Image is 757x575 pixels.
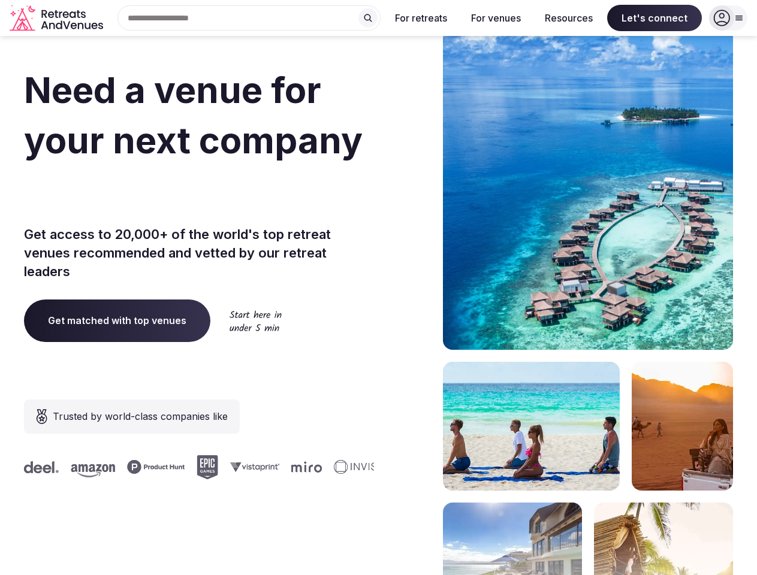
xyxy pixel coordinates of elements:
svg: Vistaprint company logo [226,462,275,472]
button: For venues [462,5,530,31]
img: Start here in under 5 min [230,310,282,331]
p: Get access to 20,000+ of the world's top retreat venues recommended and vetted by our retreat lea... [24,225,374,280]
button: For retreats [385,5,457,31]
img: woman sitting in back of truck with camels [632,362,733,491]
svg: Miro company logo [287,461,318,473]
span: Let's connect [607,5,702,31]
span: Trusted by world-class companies like [53,409,228,423]
img: yoga on tropical beach [443,362,620,491]
svg: Deel company logo [20,461,55,473]
svg: Epic Games company logo [192,455,214,479]
button: Resources [535,5,602,31]
span: Need a venue for your next company [24,68,363,162]
svg: Retreats and Venues company logo [10,5,105,32]
svg: Invisible company logo [330,460,396,474]
a: Get matched with top venues [24,299,210,341]
a: Visit the homepage [10,5,105,32]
